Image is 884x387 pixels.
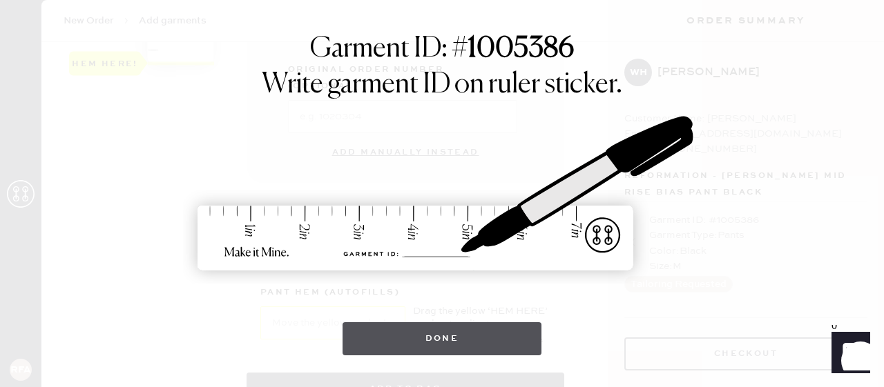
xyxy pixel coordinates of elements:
[183,81,701,308] img: ruler-sticker-sharpie.svg
[343,322,542,355] button: Done
[310,32,574,68] h1: Garment ID: #
[262,68,622,101] h1: Write garment ID on ruler sticker.
[468,35,574,63] strong: 1005386
[818,325,878,384] iframe: Front Chat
